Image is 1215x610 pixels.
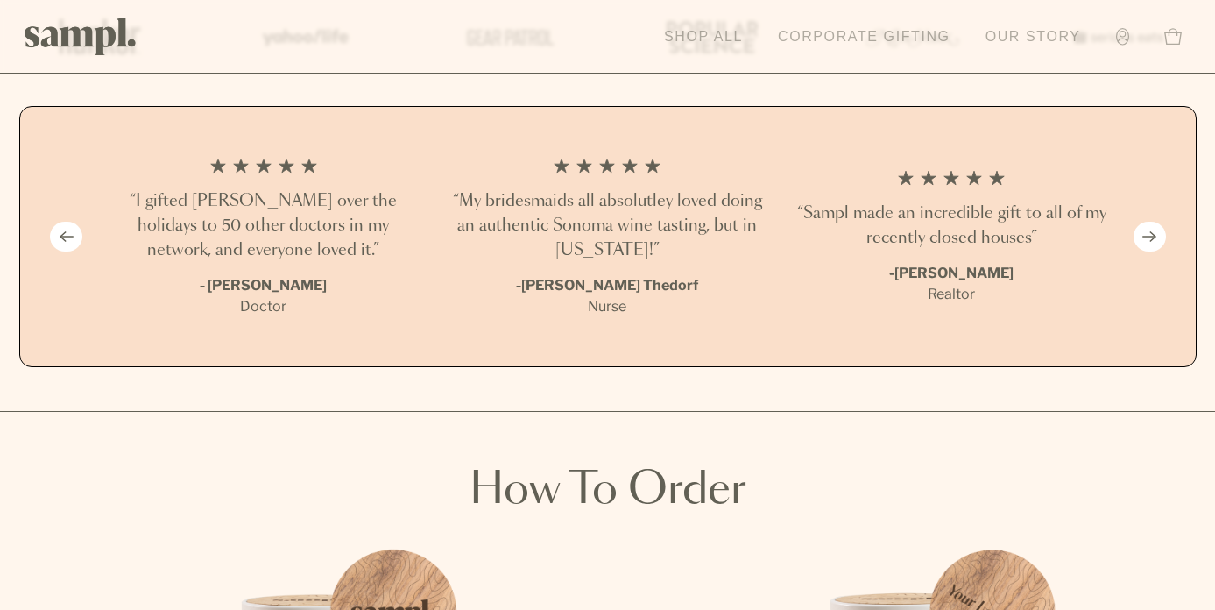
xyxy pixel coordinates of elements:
[794,142,1110,331] li: 3 / 4
[977,18,1090,56] a: Our Story
[1134,222,1166,252] button: Next slide
[449,189,766,263] h3: “My bridesmaids all absolutley loved doing an authentic Sonoma wine tasting, but in [US_STATE]!”
[769,18,959,56] a: Corporate Gifting
[516,277,698,294] b: -[PERSON_NAME] Thedorf
[105,296,421,317] span: Doctor
[449,296,766,317] span: Nurse
[794,202,1110,251] h3: “Sampl made an incredible gift to all of my recently closed houses”
[655,18,752,56] a: Shop All
[19,465,1197,517] h1: How To Order
[794,284,1110,305] span: Realtor
[889,265,1014,281] b: -[PERSON_NAME]
[449,142,766,331] li: 2 / 4
[50,222,82,252] button: Previous slide
[25,18,137,55] img: Sampl logo
[105,142,421,331] li: 1 / 4
[200,277,327,294] b: - [PERSON_NAME]
[105,189,421,263] h3: “I gifted [PERSON_NAME] over the holidays to 50 other doctors in my network, and everyone loved it.”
